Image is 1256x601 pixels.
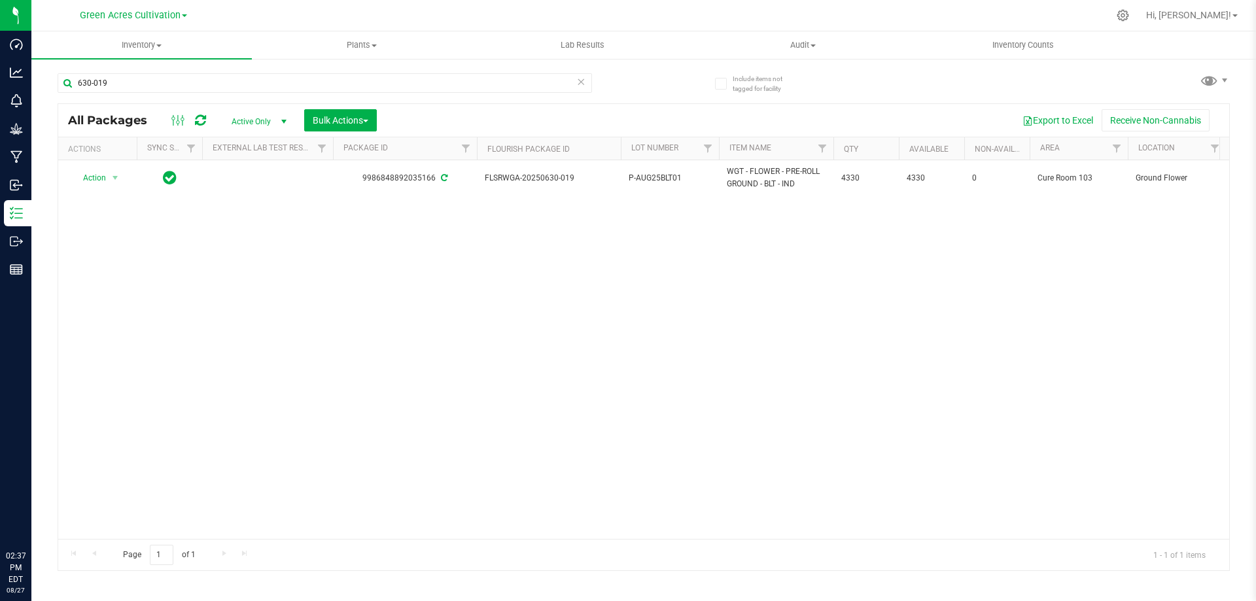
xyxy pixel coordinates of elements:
[10,122,23,135] inline-svg: Grow
[10,263,23,276] inline-svg: Reports
[487,145,570,154] a: Flourish Package ID
[1136,172,1218,184] span: Ground Flower
[733,74,798,94] span: Include items not tagged for facility
[1014,109,1102,131] button: Export to Excel
[331,172,479,184] div: 9986848892035166
[485,172,613,184] span: FLSRWGA-20250630-019
[812,137,833,160] a: Filter
[907,172,956,184] span: 4330
[31,31,252,59] a: Inventory
[455,137,477,160] a: Filter
[1038,172,1120,184] span: Cure Room 103
[304,109,377,131] button: Bulk Actions
[629,172,711,184] span: P-AUG25BLT01
[80,10,181,21] span: Green Acres Cultivation
[10,38,23,51] inline-svg: Dashboard
[252,31,472,59] a: Plants
[972,172,1022,184] span: 0
[6,585,26,595] p: 08/27
[112,545,206,565] span: Page of 1
[253,39,472,51] span: Plants
[10,150,23,163] inline-svg: Manufacturing
[975,145,1033,154] a: Non-Available
[693,39,913,51] span: Audit
[31,39,252,51] span: Inventory
[631,143,678,152] a: Lot Number
[727,165,826,190] span: WGT - FLOWER - PRE-ROLL GROUND - BLT - IND
[343,143,388,152] a: Package ID
[1146,10,1231,20] span: Hi, [PERSON_NAME]!
[68,145,131,154] div: Actions
[58,73,592,93] input: Search Package ID, Item Name, SKU, Lot or Part Number...
[213,143,315,152] a: External Lab Test Result
[913,31,1134,59] a: Inventory Counts
[697,137,719,160] a: Filter
[841,172,891,184] span: 4330
[729,143,771,152] a: Item Name
[1138,143,1175,152] a: Location
[1102,109,1210,131] button: Receive Non-Cannabis
[693,31,913,59] a: Audit
[1040,143,1060,152] a: Area
[844,145,858,154] a: Qty
[1204,137,1226,160] a: Filter
[439,173,447,182] span: Sync from Compliance System
[313,115,368,126] span: Bulk Actions
[10,94,23,107] inline-svg: Monitoring
[909,145,949,154] a: Available
[311,137,333,160] a: Filter
[1115,9,1131,22] div: Manage settings
[6,550,26,585] p: 02:37 PM EDT
[1106,137,1128,160] a: Filter
[147,143,198,152] a: Sync Status
[163,169,177,187] span: In Sync
[68,113,160,128] span: All Packages
[472,31,693,59] a: Lab Results
[10,66,23,79] inline-svg: Analytics
[10,207,23,220] inline-svg: Inventory
[576,73,585,90] span: Clear
[543,39,622,51] span: Lab Results
[181,137,202,160] a: Filter
[107,169,124,187] span: select
[1143,545,1216,564] span: 1 - 1 of 1 items
[150,545,173,565] input: 1
[71,169,107,187] span: Action
[975,39,1072,51] span: Inventory Counts
[10,235,23,248] inline-svg: Outbound
[13,496,52,536] iframe: Resource center
[10,179,23,192] inline-svg: Inbound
